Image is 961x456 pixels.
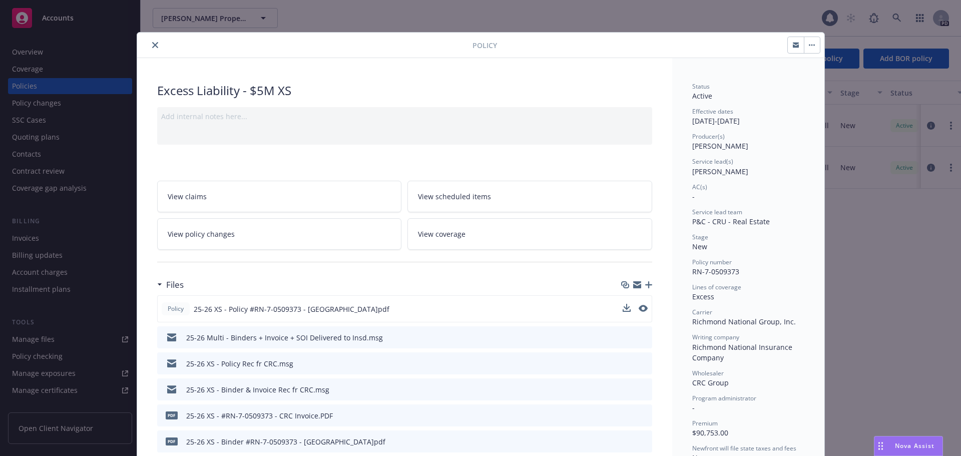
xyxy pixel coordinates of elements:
button: Nova Assist [874,436,943,456]
span: - [692,192,695,201]
span: Nova Assist [895,441,934,450]
span: $90,753.00 [692,428,728,437]
div: Excess Liability - $5M XS [157,82,652,99]
span: P&C - CRU - Real Estate [692,217,770,226]
span: Service lead(s) [692,157,733,166]
span: Newfront will file state taxes and fees [692,444,796,452]
span: Richmond National Insurance Company [692,342,794,362]
div: [DATE] - [DATE] [692,107,804,126]
span: Active [692,91,712,101]
div: Files [157,278,184,291]
span: Carrier [692,308,712,316]
h3: Files [166,278,184,291]
a: View scheduled items [407,181,652,212]
div: 25-26 XS - Binder & Invoice Rec fr CRC.msg [186,384,329,395]
span: Policy [472,40,497,51]
a: View policy changes [157,218,402,250]
button: preview file [639,436,648,447]
div: Drag to move [874,436,887,455]
div: Excess [692,291,804,302]
span: View claims [168,191,207,202]
a: View claims [157,181,402,212]
span: View scheduled items [418,191,491,202]
button: download file [623,410,631,421]
span: Lines of coverage [692,283,741,291]
button: download file [623,332,631,343]
span: pdf [166,437,178,445]
span: Policy number [692,258,732,266]
span: Producer(s) [692,132,725,141]
span: - [692,403,695,412]
span: View policy changes [168,229,235,239]
button: download file [623,436,631,447]
div: 25-26 XS - Binder #RN-7-0509373 - [GEOGRAPHIC_DATA]pdf [186,436,385,447]
span: 25-26 XS - Policy #RN-7-0509373 - [GEOGRAPHIC_DATA]pdf [194,304,389,314]
span: Status [692,82,710,91]
button: close [149,39,161,51]
button: download file [623,304,631,314]
span: PDF [166,411,178,419]
button: preview file [639,305,648,312]
a: View coverage [407,218,652,250]
button: preview file [639,304,648,314]
span: Writing company [692,333,739,341]
button: download file [623,358,631,369]
div: 25-26 XS - Policy Rec fr CRC.msg [186,358,293,369]
button: preview file [639,332,648,343]
span: Wholesaler [692,369,724,377]
div: 25-26 Multi - Binders + Invoice + SOI Delivered to Insd.msg [186,332,383,343]
span: Stage [692,233,708,241]
span: RN-7-0509373 [692,267,739,276]
button: preview file [639,384,648,395]
span: View coverage [418,229,465,239]
span: CRC Group [692,378,729,387]
span: Program administrator [692,394,756,402]
span: Richmond National Group, Inc. [692,317,796,326]
button: preview file [639,410,648,421]
button: download file [623,304,631,312]
span: Policy [166,304,186,313]
span: [PERSON_NAME] [692,167,748,176]
span: Effective dates [692,107,733,116]
button: preview file [639,358,648,369]
div: Add internal notes here... [161,111,648,122]
span: New [692,242,707,251]
span: [PERSON_NAME] [692,141,748,151]
span: Premium [692,419,718,427]
span: AC(s) [692,183,707,191]
div: 25-26 XS - #RN-7-0509373 - CRC Invoice.PDF [186,410,333,421]
span: Service lead team [692,208,742,216]
button: download file [623,384,631,395]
